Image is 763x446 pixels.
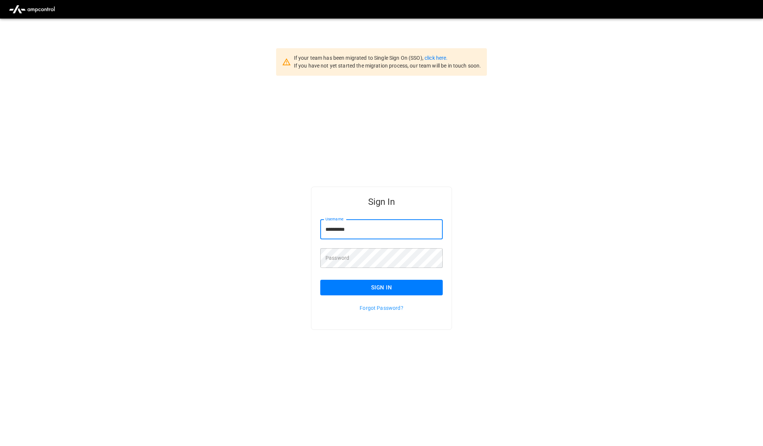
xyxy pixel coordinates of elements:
span: If you have not yet started the migration process, our team will be in touch soon. [294,63,481,69]
p: Forgot Password? [320,304,443,312]
span: If your team has been migrated to Single Sign On (SSO), [294,55,425,61]
h5: Sign In [320,196,443,208]
button: Sign In [320,280,443,295]
a: click here. [425,55,448,61]
label: Username [325,216,343,222]
img: ampcontrol.io logo [6,2,58,16]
